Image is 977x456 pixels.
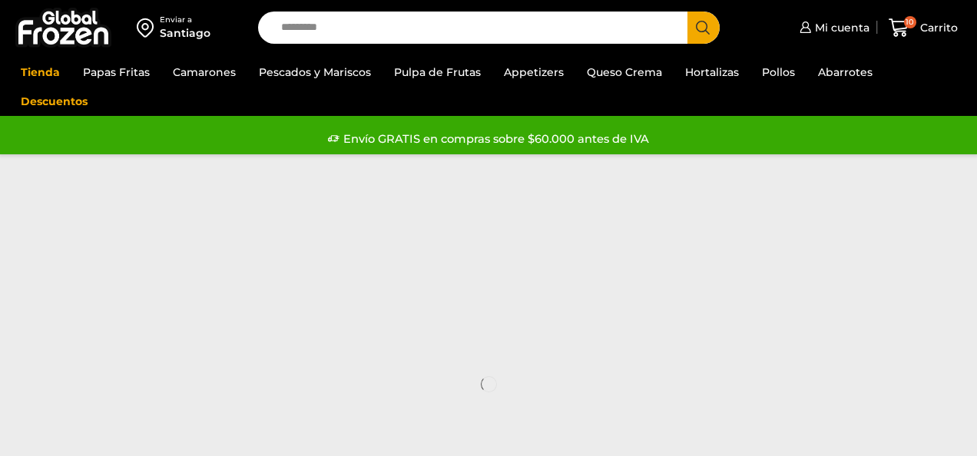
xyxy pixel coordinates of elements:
img: address-field-icon.svg [137,15,160,41]
a: Pollos [754,58,803,87]
span: 10 [904,16,916,28]
a: Camarones [165,58,243,87]
span: Carrito [916,20,958,35]
div: Santiago [160,25,210,41]
a: Papas Fritas [75,58,157,87]
a: Abarrotes [810,58,880,87]
a: Hortalizas [677,58,747,87]
a: Descuentos [13,87,95,116]
span: Mi cuenta [811,20,869,35]
a: Mi cuenta [796,12,869,43]
a: Pescados y Mariscos [251,58,379,87]
a: 10 Carrito [885,10,962,46]
a: Appetizers [496,58,571,87]
a: Pulpa de Frutas [386,58,488,87]
button: Search button [687,12,720,44]
a: Queso Crema [579,58,670,87]
a: Tienda [13,58,68,87]
div: Enviar a [160,15,210,25]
